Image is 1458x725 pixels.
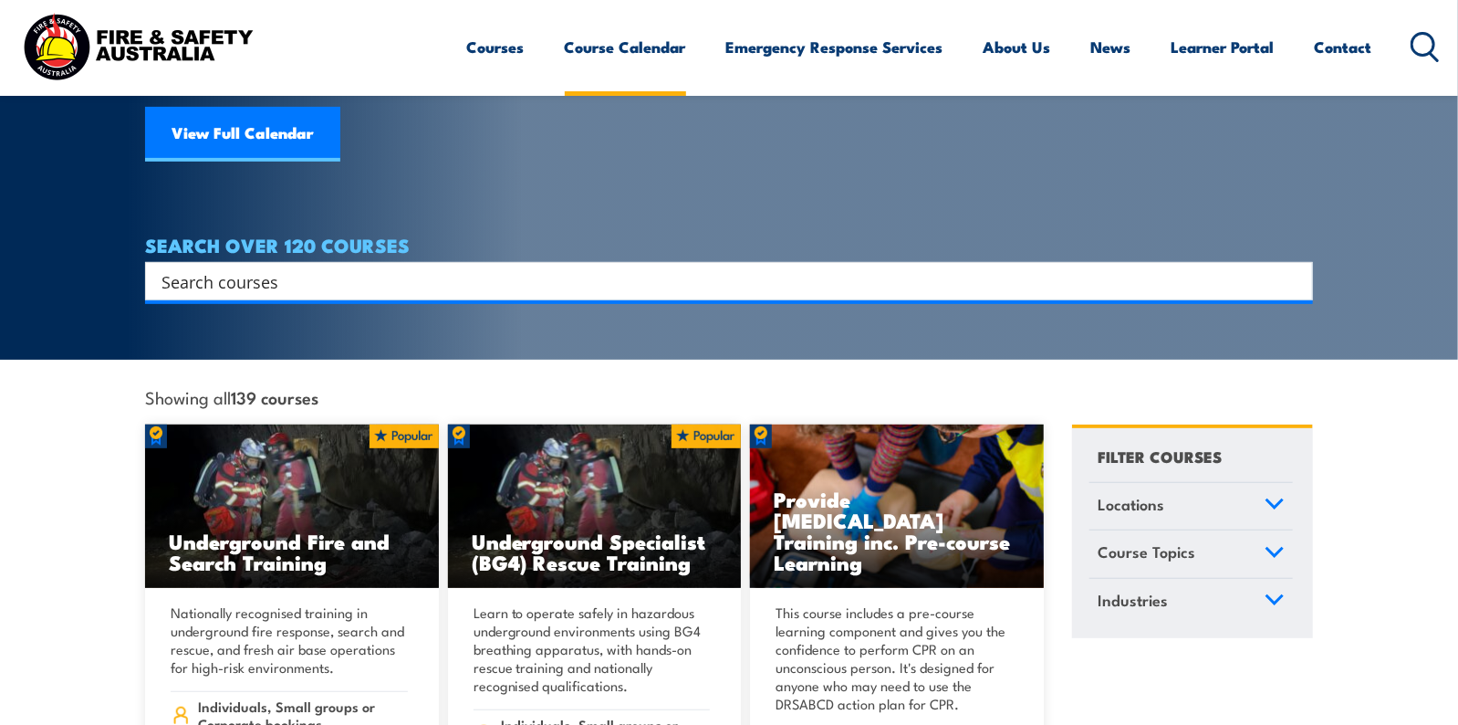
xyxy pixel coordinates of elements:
[1089,531,1293,578] a: Course Topics
[145,387,318,406] span: Showing all
[145,107,340,162] a: View Full Calendar
[467,23,525,71] a: Courses
[145,235,1313,255] h4: SEARCH OVER 120 COURSES
[776,604,1013,713] p: This course includes a pre-course learning component and gives you the confidence to perform CPR ...
[1089,579,1293,626] a: Industries
[231,384,318,409] strong: 139 courses
[1098,540,1195,564] span: Course Topics
[1089,483,1293,531] a: Locations
[1281,268,1307,294] button: Search magnifier button
[1091,23,1131,71] a: News
[984,23,1051,71] a: About Us
[472,531,718,573] h3: Underground Specialist (BG4) Rescue Training
[161,268,1273,295] input: Search input
[1098,444,1222,468] h4: FILTER COURSES
[1098,588,1168,613] span: Industries
[565,23,686,71] a: Course Calendar
[1315,23,1372,71] a: Contact
[448,425,742,589] a: Underground Specialist (BG4) Rescue Training
[726,23,943,71] a: Emergency Response Services
[171,604,408,677] p: Nationally recognised training in underground fire response, search and rescue, and fresh air bas...
[165,268,1276,294] form: Search form
[169,531,415,573] h3: Underground Fire and Search Training
[1098,492,1164,517] span: Locations
[145,425,439,589] img: Underground mine rescue
[448,425,742,589] img: Underground mine rescue
[750,425,1044,589] img: Low Voltage Rescue and Provide CPR
[474,604,711,695] p: Learn to operate safely in hazardous underground environments using BG4 breathing apparatus, with...
[145,425,439,589] a: Underground Fire and Search Training
[1172,23,1275,71] a: Learner Portal
[750,425,1044,589] a: Provide [MEDICAL_DATA] Training inc. Pre-course Learning
[774,489,1020,573] h3: Provide [MEDICAL_DATA] Training inc. Pre-course Learning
